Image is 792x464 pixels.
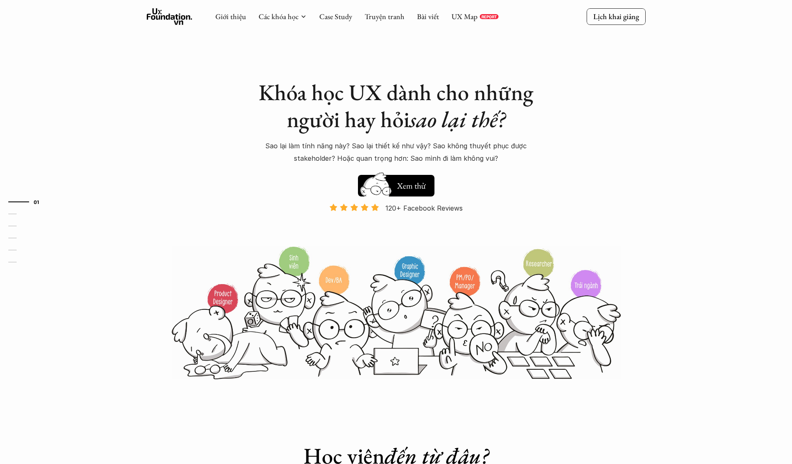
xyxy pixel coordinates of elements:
a: Xem thử [358,171,434,196]
a: Truyện tranh [365,12,405,21]
strong: 01 [34,199,39,205]
a: Bài viết [417,12,439,21]
h5: Xem thử [397,180,426,191]
a: UX Map [452,12,478,21]
p: Sao lại làm tính năng này? Sao lại thiết kế như vậy? Sao không thuyết phục được stakeholder? Hoặc... [255,140,538,165]
a: 01 [8,197,48,207]
p: Lịch khai giảng [593,12,639,21]
h1: Khóa học UX dành cho những người hay hỏi [251,79,542,133]
a: Các khóa học [259,12,299,21]
em: sao lại thế? [410,105,505,134]
a: REPORT [480,14,498,19]
a: Lịch khai giảng [587,8,646,25]
a: Case Study [319,12,352,21]
p: 120+ Facebook Reviews [385,202,463,214]
a: 120+ Facebook Reviews [322,203,470,245]
a: Giới thiệu [215,12,246,21]
p: REPORT [481,14,497,19]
